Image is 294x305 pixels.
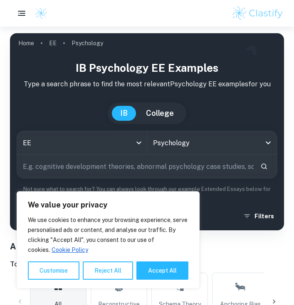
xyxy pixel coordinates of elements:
p: We value your privacy [28,200,188,210]
img: profile cover [10,33,284,230]
p: Not sure what to search for? You can always look through our example Extended Essays below for in... [17,185,277,202]
p: Type a search phrase to find the most relevant Psychology EE examples for you [17,79,277,89]
button: Reject All [83,261,133,280]
div: EE [17,131,147,154]
p: We use cookies to enhance your browsing experience, serve personalised ads or content, and analys... [28,215,188,255]
a: Home [18,37,34,49]
button: Filters [241,209,277,224]
img: Clastify logo [231,5,284,22]
p: Psychology [72,39,103,48]
a: EE [49,37,57,49]
h1: IB Psychology EE examples [17,60,277,76]
a: Cookie Policy [51,246,89,254]
img: Clastify logo [35,7,47,20]
h1: All Psychology EE Examples [10,240,284,253]
button: Open [262,137,274,149]
h6: Topic [10,259,284,269]
button: Accept All [136,261,188,280]
button: IB [112,106,136,121]
div: We value your privacy [17,191,200,288]
a: Clastify logo [30,7,47,20]
button: Customise [28,261,79,280]
button: Search [257,159,271,173]
input: E.g. cognitive development theories, abnormal psychology case studies, social psychology experime... [17,155,254,178]
button: College [138,106,182,121]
